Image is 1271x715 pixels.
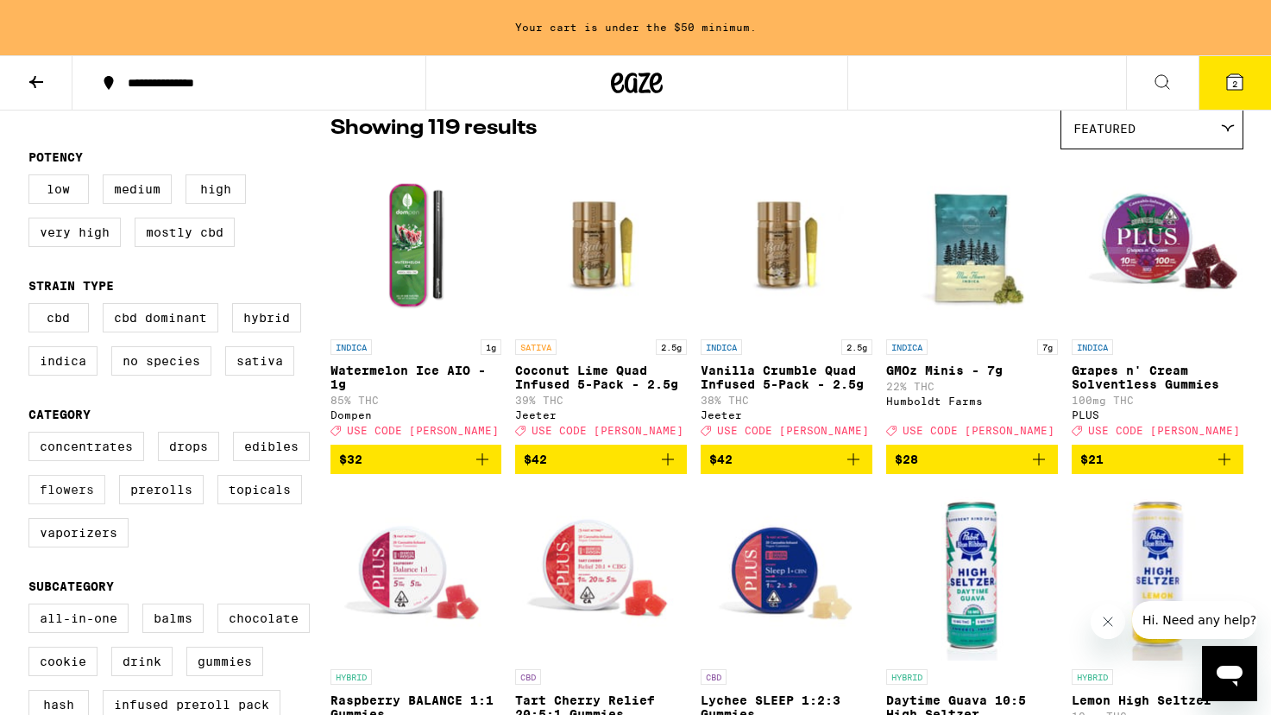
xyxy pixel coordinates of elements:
[895,452,918,466] span: $28
[701,158,872,331] img: Jeeter - Vanilla Crumble Quad Infused 5-Pack - 2.5g
[1072,669,1113,685] p: HYBRID
[515,409,687,421] div: Jeeter
[886,488,1058,661] img: Pabst Labs - Daytime Guava 10:5 High Seltzer
[119,475,204,504] label: Prerolls
[103,303,218,332] label: CBD Dominant
[701,409,872,421] div: Jeeter
[1202,646,1257,701] iframe: Button to launch messaging window
[347,425,499,436] span: USE CODE [PERSON_NAME]
[330,445,502,474] button: Add to bag
[158,432,219,461] label: Drops
[28,579,114,593] legend: Subcategory
[28,475,105,504] label: Flowers
[1072,158,1243,331] img: PLUS - Grapes n' Cream Solventless Gummies
[28,346,98,376] label: Indica
[1072,339,1113,355] p: INDICA
[481,339,501,355] p: 1g
[1073,122,1136,136] span: Featured
[701,669,727,685] p: CBD
[886,158,1058,445] a: Open page for GMOz Minis - 7g from Humboldt Farms
[1199,56,1271,110] button: 2
[1232,79,1237,89] span: 2
[717,425,869,436] span: USE CODE [PERSON_NAME]
[709,452,733,466] span: $42
[886,669,928,685] p: HYBRID
[186,174,246,204] label: High
[28,303,89,332] label: CBD
[103,174,172,204] label: Medium
[28,432,144,461] label: Concentrates
[232,303,301,332] label: Hybrid
[515,364,687,391] p: Coconut Lime Quad Infused 5-Pack - 2.5g
[330,409,502,421] div: Dompen
[28,604,129,633] label: All-In-One
[330,669,372,685] p: HYBRID
[111,647,173,676] label: Drink
[886,339,928,355] p: INDICA
[1072,409,1243,421] div: PLUS
[532,425,683,436] span: USE CODE [PERSON_NAME]
[339,452,362,466] span: $32
[701,158,872,445] a: Open page for Vanilla Crumble Quad Infused 5-Pack - 2.5g from Jeeter
[186,647,263,676] label: Gummies
[28,518,129,547] label: Vaporizers
[330,339,372,355] p: INDICA
[28,218,121,247] label: Very High
[886,158,1058,331] img: Humboldt Farms - GMOz Minis - 7g
[1072,364,1243,391] p: Grapes n' Cream Solventless Gummies
[111,346,211,376] label: No Species
[515,395,687,406] p: 39% THC
[886,395,1058,407] div: Humboldt Farms
[330,158,502,445] a: Open page for Watermelon Ice AIO - 1g from Dompen
[330,114,537,143] p: Showing 119 results
[330,364,502,391] p: Watermelon Ice AIO - 1g
[515,339,557,355] p: SATIVA
[903,425,1054,436] span: USE CODE [PERSON_NAME]
[701,488,872,661] img: PLUS - Lychee SLEEP 1:2:3 Gummies
[28,647,98,676] label: Cookie
[515,445,687,474] button: Add to bag
[1072,445,1243,474] button: Add to bag
[28,279,114,293] legend: Strain Type
[515,488,687,661] img: PLUS - Tart Cherry Relief 20:5:1 Gummies
[701,445,872,474] button: Add to bag
[524,452,547,466] span: $42
[1080,452,1104,466] span: $21
[217,604,310,633] label: Chocolate
[701,339,742,355] p: INDICA
[886,364,1058,377] p: GMOz Minis - 7g
[841,339,872,355] p: 2.5g
[515,158,687,331] img: Jeeter - Coconut Lime Quad Infused 5-Pack - 2.5g
[1037,339,1058,355] p: 7g
[28,150,83,164] legend: Potency
[515,669,541,685] p: CBD
[656,339,687,355] p: 2.5g
[1072,693,1243,707] p: Lemon High Seltzer
[233,432,310,461] label: Edibles
[1072,488,1243,661] img: Pabst Labs - Lemon High Seltzer
[1132,601,1257,639] iframe: Message from company
[28,174,89,204] label: Low
[1091,604,1125,639] iframe: Close message
[1072,158,1243,445] a: Open page for Grapes n' Cream Solventless Gummies from PLUS
[886,445,1058,474] button: Add to bag
[701,364,872,391] p: Vanilla Crumble Quad Infused 5-Pack - 2.5g
[1088,425,1240,436] span: USE CODE [PERSON_NAME]
[886,381,1058,392] p: 22% THC
[135,218,235,247] label: Mostly CBD
[1072,395,1243,406] p: 100mg THC
[142,604,204,633] label: Balms
[701,395,872,406] p: 38% THC
[217,475,302,504] label: Topicals
[330,488,502,661] img: PLUS - Raspberry BALANCE 1:1 Gummies
[515,158,687,445] a: Open page for Coconut Lime Quad Infused 5-Pack - 2.5g from Jeeter
[330,395,502,406] p: 85% THC
[330,158,502,331] img: Dompen - Watermelon Ice AIO - 1g
[28,408,91,421] legend: Category
[225,346,294,376] label: Sativa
